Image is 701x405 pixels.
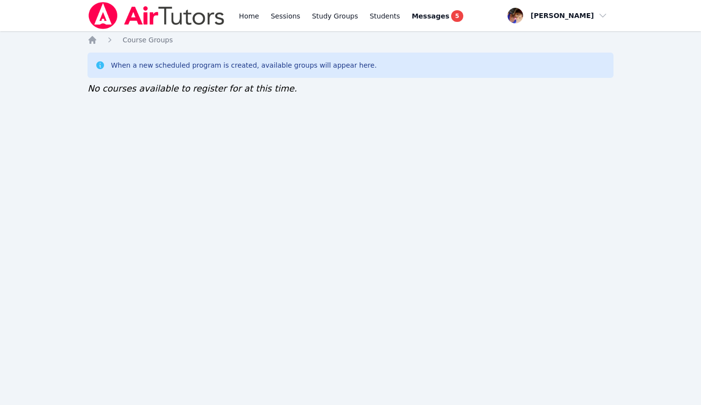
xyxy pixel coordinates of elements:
span: Messages [412,11,449,21]
a: Course Groups [123,35,173,45]
img: Air Tutors [88,2,225,29]
div: When a new scheduled program is created, available groups will appear here. [111,60,377,70]
nav: Breadcrumb [88,35,613,45]
span: Course Groups [123,36,173,44]
span: No courses available to register for at this time. [88,83,297,93]
span: 5 [451,10,463,22]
